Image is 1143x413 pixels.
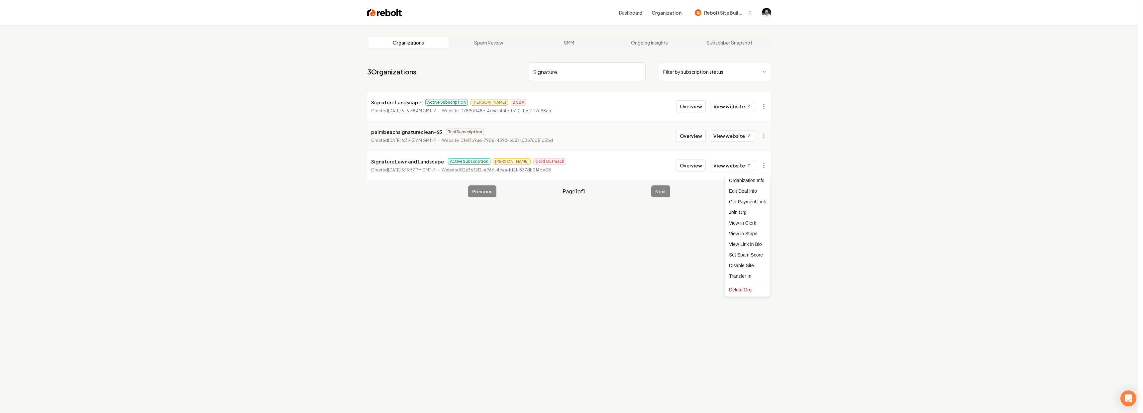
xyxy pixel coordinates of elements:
div: Disable Site [726,260,769,271]
a: View in Stripe [726,228,769,239]
a: View in Clerk [726,218,769,228]
div: Get Payment Link [726,196,769,207]
div: Edit Deal Info [726,186,769,196]
div: Join Org [726,207,769,218]
div: Organization Info [726,175,769,186]
a: View Link in Bio [726,239,769,250]
div: Delete Org [726,284,769,295]
div: Transfer In [726,271,769,281]
div: Set Spam Score [726,250,769,260]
